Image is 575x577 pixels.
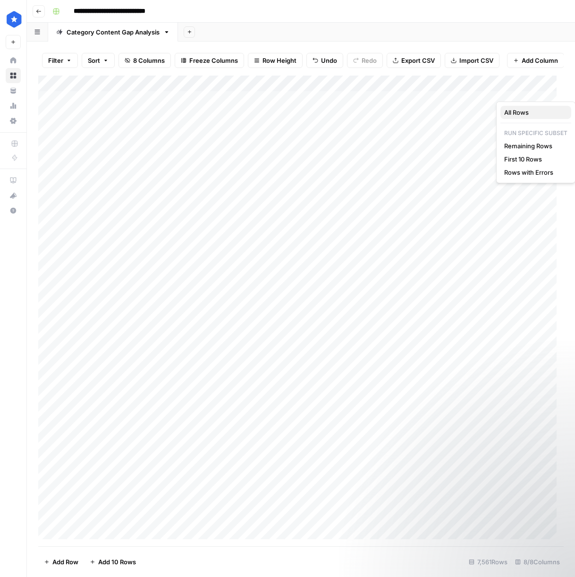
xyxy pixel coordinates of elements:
[522,56,558,65] span: Add Column
[118,53,171,68] button: 8 Columns
[67,27,160,37] div: Category Content Gap Analysis
[401,56,435,65] span: Export CSV
[6,68,21,83] a: Browse
[321,56,337,65] span: Undo
[6,83,21,98] a: Your Data
[82,53,115,68] button: Sort
[6,203,21,218] button: Help + Support
[500,127,571,139] p: Run Specific Subset
[88,56,100,65] span: Sort
[6,53,21,68] a: Home
[84,554,142,569] button: Add 10 Rows
[6,188,20,203] div: What's new?
[507,53,564,68] button: Add Column
[6,98,21,113] a: Usage
[262,56,296,65] span: Row Height
[504,154,564,164] span: First 10 Rows
[6,173,21,188] a: AirOps Academy
[48,23,178,42] a: Category Content Gap Analysis
[248,53,303,68] button: Row Height
[387,53,441,68] button: Export CSV
[347,53,383,68] button: Redo
[6,113,21,128] a: Settings
[6,11,23,28] img: ConsumerAffairs Logo
[175,53,244,68] button: Freeze Columns
[306,53,343,68] button: Undo
[362,56,377,65] span: Redo
[504,108,564,117] span: All Rows
[48,56,63,65] span: Filter
[6,8,21,31] button: Workspace: ConsumerAffairs
[98,557,136,567] span: Add 10 Rows
[511,554,564,569] div: 8/8 Columns
[445,53,499,68] button: Import CSV
[459,56,493,65] span: Import CSV
[133,56,165,65] span: 8 Columns
[38,554,84,569] button: Add Row
[189,56,238,65] span: Freeze Columns
[504,168,564,177] span: Rows with Errors
[465,554,511,569] div: 7,561 Rows
[42,53,78,68] button: Filter
[6,188,21,203] button: What's new?
[504,141,564,151] span: Remaining Rows
[52,557,78,567] span: Add Row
